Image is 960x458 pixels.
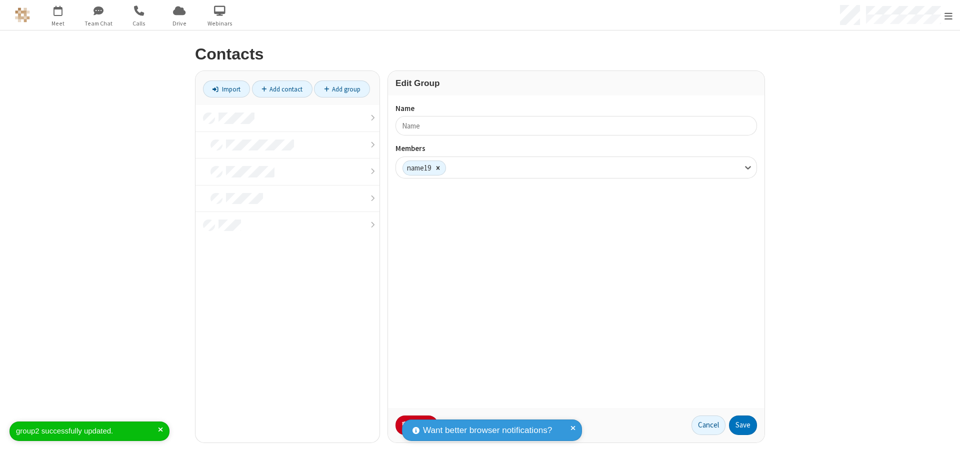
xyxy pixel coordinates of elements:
label: Members [395,143,757,154]
span: Webinars [201,19,238,28]
a: Import [203,80,250,97]
a: Cancel [691,415,725,435]
div: group2 successfully updated. [16,425,158,437]
a: Add contact [252,80,312,97]
span: Calls [120,19,157,28]
label: Name [395,103,757,114]
span: Meet [39,19,76,28]
span: Want better browser notifications? [423,424,552,437]
input: Name [395,116,757,135]
span: Team Chat [79,19,117,28]
div: name19 [403,161,431,175]
img: QA Selenium DO NOT DELETE OR CHANGE [15,7,30,22]
a: Add group [314,80,370,97]
h3: Edit Group [395,78,757,88]
span: Drive [160,19,198,28]
iframe: Chat [935,432,952,451]
h2: Contacts [195,45,765,63]
button: Save [729,415,757,435]
button: Delete [395,415,438,435]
